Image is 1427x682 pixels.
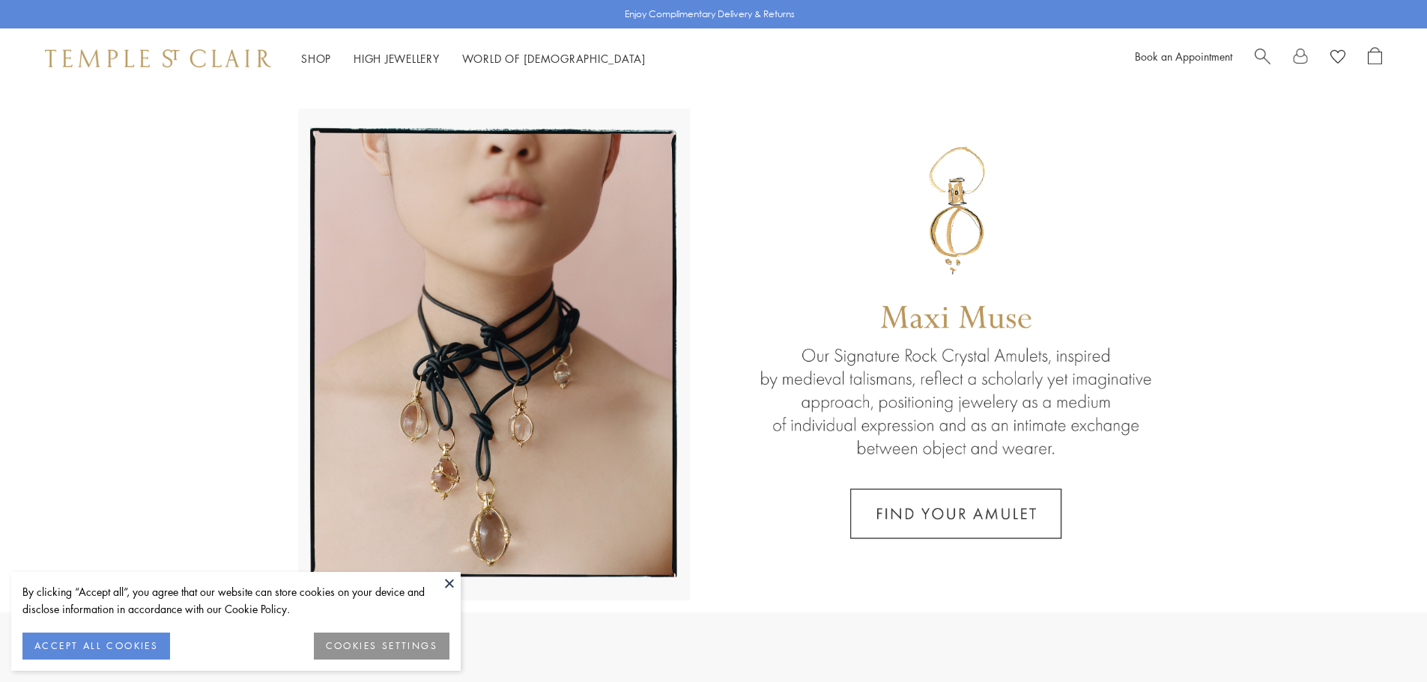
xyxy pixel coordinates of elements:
[1368,47,1382,70] a: Open Shopping Bag
[1255,47,1270,70] a: Search
[462,51,646,66] a: World of [DEMOGRAPHIC_DATA]World of [DEMOGRAPHIC_DATA]
[45,49,271,67] img: Temple St. Clair
[22,583,449,618] div: By clicking “Accept all”, you agree that our website can store cookies on your device and disclos...
[1135,49,1232,64] a: Book an Appointment
[625,7,795,22] p: Enjoy Complimentary Delivery & Returns
[1330,47,1345,70] a: View Wishlist
[301,49,646,68] nav: Main navigation
[314,633,449,660] button: COOKIES SETTINGS
[301,51,331,66] a: ShopShop
[22,633,170,660] button: ACCEPT ALL COOKIES
[354,51,440,66] a: High JewelleryHigh Jewellery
